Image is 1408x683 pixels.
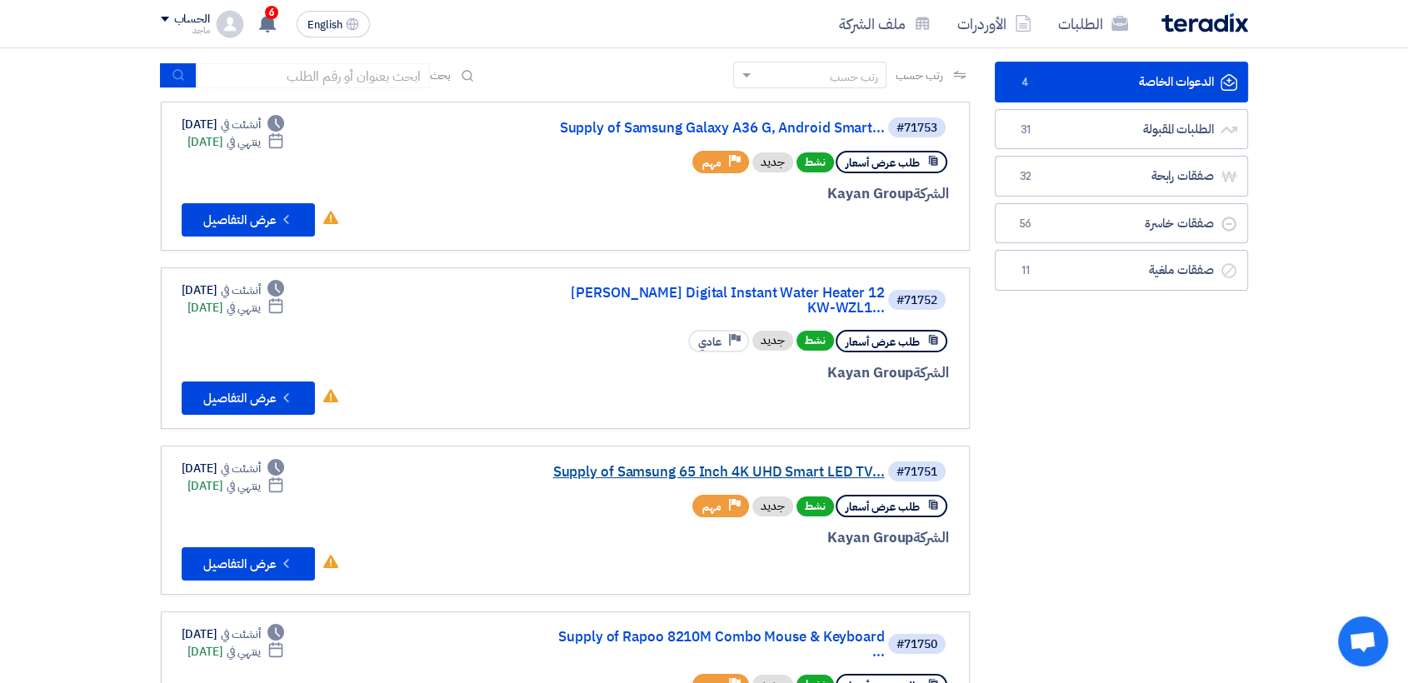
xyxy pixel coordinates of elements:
[174,12,210,27] div: الحساب
[846,155,920,171] span: طلب عرض أسعار
[430,67,452,84] span: بحث
[1161,13,1248,32] img: Teradix logo
[896,122,937,134] div: #71753
[896,295,937,307] div: #71752
[182,381,315,415] button: عرض التفاصيل
[307,19,342,31] span: English
[846,334,920,350] span: طلب عرض أسعار
[944,4,1045,43] a: الأوردرات
[895,67,942,84] span: رتب حسب
[552,121,885,136] a: Supply of Samsung Galaxy A36 G, Android Smart...
[187,299,285,317] div: [DATE]
[752,152,793,172] div: جديد
[995,203,1248,244] a: صفقات خاسرة56
[995,250,1248,291] a: صفقات ملغية11
[1338,616,1388,666] div: Open chat
[221,282,261,299] span: أنشئت في
[217,11,243,37] img: profile_test.png
[552,465,885,480] a: Supply of Samsung 65 Inch 4K UHD Smart LED TV...
[227,477,261,495] span: ينتهي في
[187,643,285,661] div: [DATE]
[913,183,949,204] span: الشركة
[752,331,793,351] div: جديد
[1016,74,1036,91] span: 4
[796,496,834,516] span: نشط
[995,156,1248,197] a: صفقات رابحة32
[182,116,285,133] div: [DATE]
[698,334,721,350] span: عادي
[846,499,920,515] span: طلب عرض أسعار
[1016,122,1036,138] span: 31
[1045,4,1141,43] a: الطلبات
[182,626,285,643] div: [DATE]
[995,109,1248,150] a: الطلبات المقبولة31
[297,11,370,37] button: English
[182,460,285,477] div: [DATE]
[548,183,949,205] div: Kayan Group
[221,116,261,133] span: أنشئت في
[221,460,261,477] span: أنشئت في
[182,203,315,237] button: عرض التفاصيل
[752,496,793,516] div: جديد
[1016,168,1036,185] span: 32
[182,282,285,299] div: [DATE]
[227,643,261,661] span: ينتهي في
[896,466,937,478] div: #71751
[702,155,721,171] span: مهم
[896,639,937,651] div: #71750
[187,477,285,495] div: [DATE]
[227,133,261,151] span: ينتهي في
[796,152,834,172] span: نشط
[182,547,315,581] button: عرض التفاصيل
[548,362,949,384] div: Kayan Group
[161,26,210,35] div: ماجد
[702,499,721,515] span: مهم
[221,626,261,643] span: أنشئت في
[265,6,278,19] span: 6
[913,362,949,383] span: الشركة
[1016,262,1036,279] span: 11
[826,4,944,43] a: ملف الشركة
[995,62,1248,102] a: الدعوات الخاصة4
[227,299,261,317] span: ينتهي في
[829,68,877,86] div: رتب حسب
[913,527,949,548] span: الشركة
[197,63,430,88] input: ابحث بعنوان أو رقم الطلب
[796,331,834,351] span: نشط
[552,630,885,660] a: Supply of Rapoo 8210M Combo Mouse & Keyboard ...
[548,527,949,549] div: Kayan Group
[552,286,885,316] a: [PERSON_NAME] Digital Instant Water Heater 12 KW-WZL1...
[187,133,285,151] div: [DATE]
[1016,216,1036,232] span: 56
